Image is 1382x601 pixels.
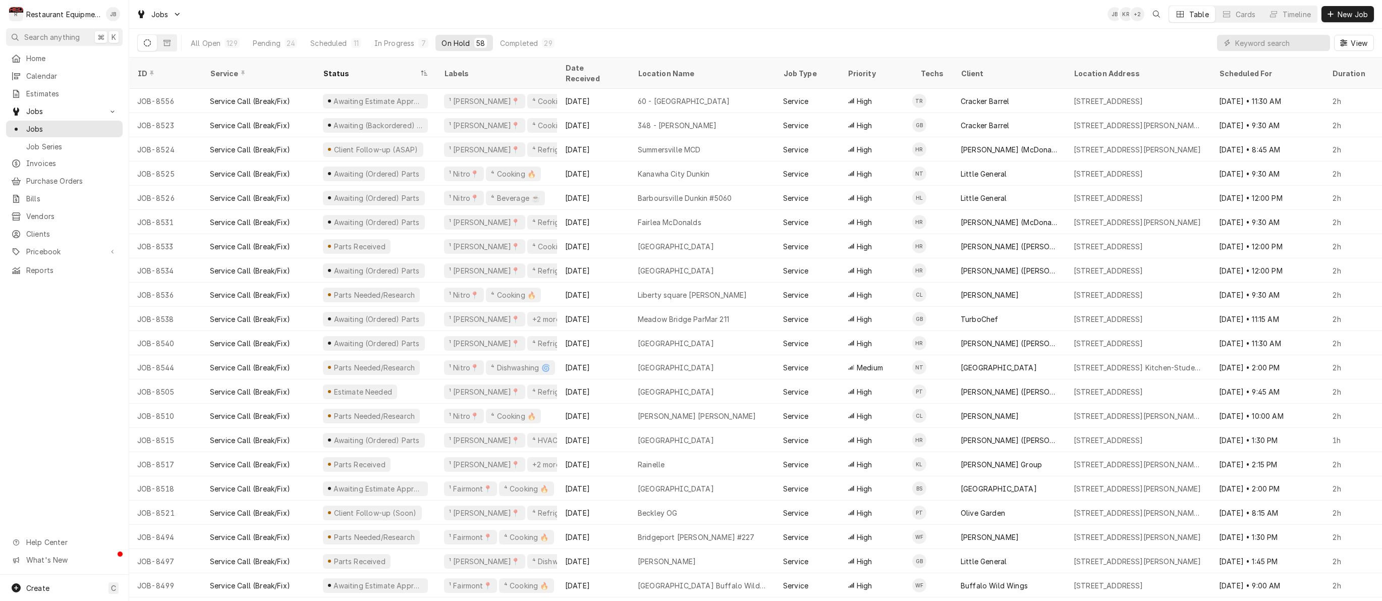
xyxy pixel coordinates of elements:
span: High [857,169,872,179]
span: High [857,314,872,324]
div: Service Call (Break/Fix) [210,265,290,276]
div: [GEOGRAPHIC_DATA] [638,338,714,349]
div: Little General [961,169,1007,179]
div: Summersville MCD [638,144,701,155]
div: [DATE] • 9:45 AM [1211,379,1324,404]
span: Estimates [26,88,118,99]
div: 2h [1324,307,1380,331]
div: Service [783,411,808,421]
div: Scheduled For [1219,68,1314,79]
div: 2h [1324,331,1380,355]
div: TurboChef [961,314,998,324]
div: [DATE] [557,307,630,331]
div: JOB-8515 [129,428,202,452]
div: ¹ Nitro📍 [448,290,480,300]
div: Service [783,96,808,106]
div: Service [783,362,808,373]
div: Restaurant Equipment Diagnostics's Avatar [9,7,23,21]
div: Awaiting (Ordered) Parts [333,314,420,324]
div: [GEOGRAPHIC_DATA] [638,265,714,276]
div: Service Call (Break/Fix) [210,290,290,300]
span: High [857,217,872,228]
div: Parts Needed/Research [333,411,416,421]
div: Parts Received [333,241,386,252]
span: Bills [26,193,118,204]
span: Reports [26,265,118,276]
div: Completed [500,38,538,48]
div: [PERSON_NAME] (McDonalds Group) [961,217,1058,228]
div: Service Call (Break/Fix) [210,314,290,324]
button: View [1334,35,1374,51]
div: Client Follow-up (ASAP) [333,144,419,155]
div: HL [912,191,926,205]
div: Nick Tussey's Avatar [912,360,926,374]
div: [DATE] • 9:30 AM [1211,113,1324,137]
div: JOB-8510 [129,404,202,428]
div: ¹ Nitro📍 [448,193,480,203]
div: ⁴ Cooking 🔥 [531,96,578,106]
span: High [857,338,872,349]
div: 129 [227,38,237,48]
span: High [857,241,872,252]
input: Keyword search [1235,35,1325,51]
a: Vendors [6,208,123,225]
div: +2 more [531,314,561,324]
div: R [9,7,23,21]
div: 60 - [GEOGRAPHIC_DATA] [638,96,730,106]
div: ⁴ Refrigeration ❄️ [531,338,595,349]
span: High [857,120,872,131]
div: Awaiting (Ordered) Parts [333,265,420,276]
div: ⁴ Refrigeration ❄️ [531,265,595,276]
div: ⁴ Cooking 🔥 [531,120,578,131]
div: [STREET_ADDRESS] [1074,96,1143,106]
div: Status [323,68,418,79]
div: [PERSON_NAME] [961,290,1019,300]
div: Client [961,68,1056,79]
div: In Progress [374,38,415,48]
div: Barboursville Dunkin #5060 [638,193,732,203]
a: Clients [6,226,123,242]
div: Awaiting (Ordered) Parts [333,169,420,179]
div: Thomas Ross's Avatar [912,94,926,108]
div: ⁴ Refrigeration ❄️ [531,217,595,228]
div: Little General [961,193,1007,203]
div: Scheduled [310,38,347,48]
div: Awaiting (Ordered) Parts [333,338,420,349]
div: [STREET_ADDRESS] [1074,338,1143,349]
span: Invoices [26,158,118,169]
div: Service Call (Break/Fix) [210,217,290,228]
div: Service [783,290,808,300]
div: Service [783,144,808,155]
div: ¹ Nitro📍 [448,362,480,373]
div: [DATE] [557,113,630,137]
span: What's New [26,555,117,565]
div: Awaiting (Ordered) Parts [333,193,420,203]
div: Timeline [1283,9,1311,20]
div: [PERSON_NAME] [961,411,1019,421]
div: ⁴ Dishwashing 🌀 [490,362,550,373]
span: High [857,411,872,421]
span: New Job [1336,9,1370,20]
div: Service [783,120,808,131]
div: Pending [253,38,281,48]
div: Service [783,217,808,228]
div: [DATE] • 12:00 PM [1211,258,1324,283]
div: Kanawha City Dunkin [638,169,709,179]
a: Estimates [6,85,123,102]
span: High [857,193,872,203]
a: Go to Jobs [6,103,123,120]
div: Kelli Robinette's Avatar [1119,7,1133,21]
div: Table [1189,9,1209,20]
span: Clients [26,229,118,239]
div: [DATE] • 12:00 PM [1211,234,1324,258]
div: Techs [920,68,945,79]
div: Hunter Ralston's Avatar [912,142,926,156]
div: [DATE] [557,283,630,307]
span: Pricebook [26,246,102,257]
div: Hunter Ralston's Avatar [912,263,926,278]
div: [DATE] [557,355,630,379]
div: Fairlea McDonalds [638,217,701,228]
div: Location Name [638,68,765,79]
div: ⁴ Cooking 🔥 [531,241,578,252]
div: Awaiting (Backordered) Parts [333,120,424,131]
